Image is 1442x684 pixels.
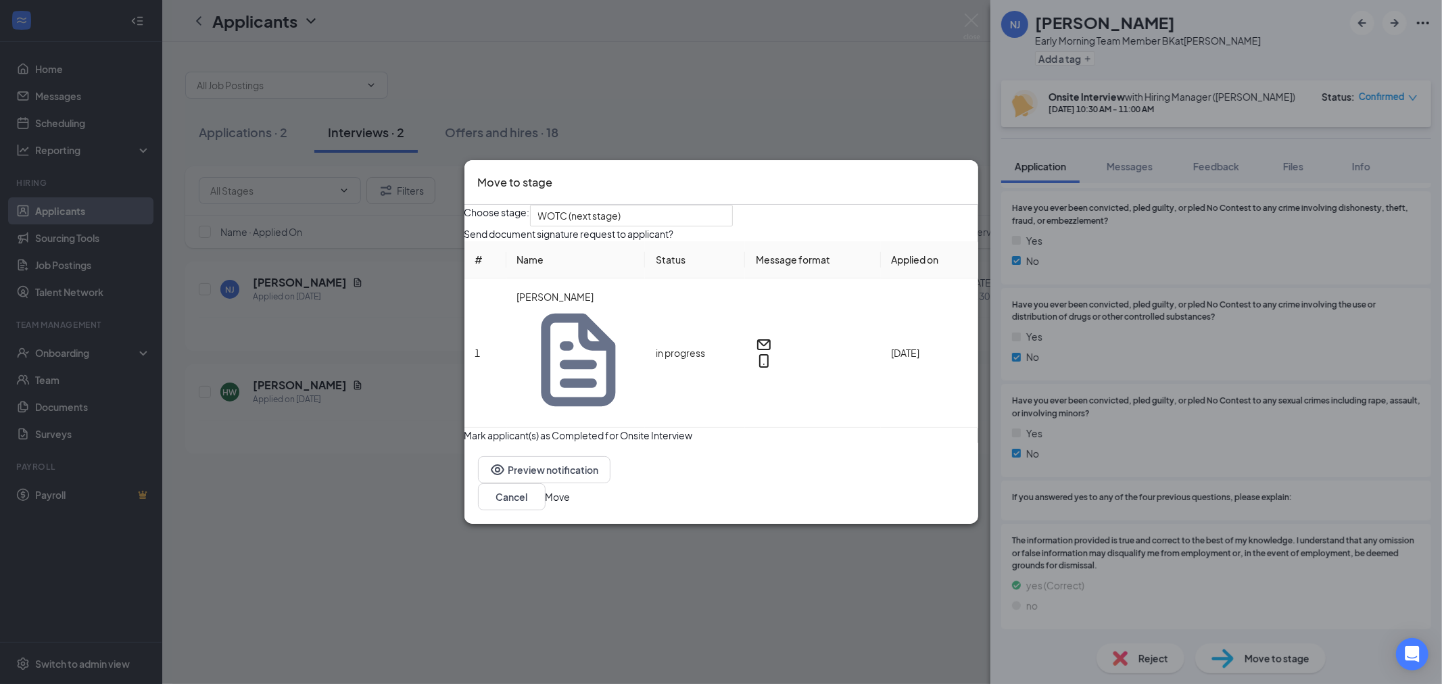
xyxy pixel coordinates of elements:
div: Loading offer data. [464,226,978,428]
th: Applied on [881,241,978,278]
p: Send document signature request to applicant? [464,226,978,241]
h3: Move to stage [478,174,553,191]
button: Cancel [478,483,546,510]
p: Mark applicant(s) as Completed for Onsite Interview [464,428,978,443]
th: # [464,241,506,278]
svg: Email [756,337,772,353]
span: 1 [475,347,481,359]
td: [DATE] [881,278,978,428]
svg: Document [523,304,635,416]
span: Choose stage: [464,205,530,226]
td: in progress [645,278,745,428]
button: Move [546,489,571,504]
th: Message format [745,241,880,278]
button: EyePreview notification [478,456,610,483]
span: WOTC (next stage) [538,205,621,226]
div: Open Intercom Messenger [1396,638,1428,670]
svg: MobileSms [756,353,772,369]
svg: Eye [489,462,506,478]
th: Status [645,241,745,278]
th: Name [506,241,646,278]
p: [PERSON_NAME] [517,289,635,304]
